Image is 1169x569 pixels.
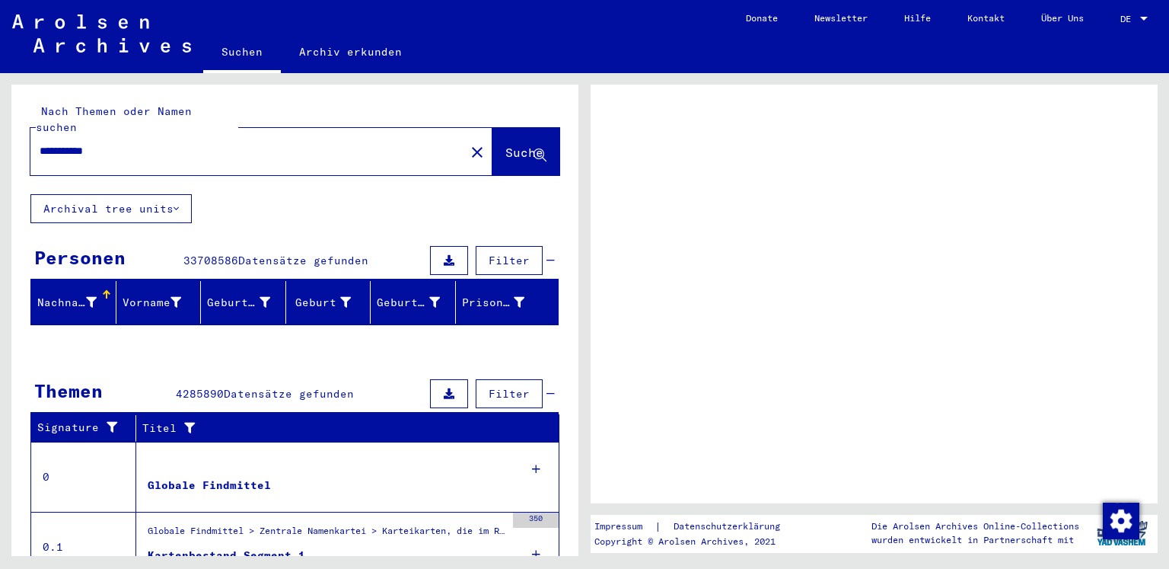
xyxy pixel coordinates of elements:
[476,246,543,275] button: Filter
[148,548,305,564] div: Kartenbestand Segment 1
[513,513,559,528] div: 350
[37,416,139,440] div: Signature
[123,290,201,315] div: Vorname
[37,420,124,436] div: Signature
[871,519,1079,533] p: Die Arolsen Archives Online-Collections
[123,295,182,311] div: Vorname
[36,104,192,134] mat-label: Nach Themen oder Namen suchen
[37,290,116,315] div: Nachname
[238,254,368,267] span: Datensätze gefunden
[661,519,798,535] a: Datenschutzerklärung
[1103,503,1139,539] img: Zustimmung ändern
[183,254,238,267] span: 33708586
[462,136,492,167] button: Clear
[468,143,486,161] mat-icon: close
[37,295,97,311] div: Nachname
[594,519,798,535] div: |
[456,281,559,324] mat-header-cell: Prisoner #
[594,519,655,535] a: Impressum
[871,533,1079,547] p: wurden entwickelt in Partnerschaft mit
[31,442,136,512] td: 0
[1102,502,1139,539] div: Zustimmung ändern
[207,290,289,315] div: Geburtsname
[142,416,544,440] div: Titel
[30,194,192,223] button: Archival tree units
[31,281,116,324] mat-header-cell: Nachname
[116,281,202,324] mat-header-cell: Vorname
[489,254,530,267] span: Filter
[377,290,459,315] div: Geburtsdatum
[34,377,103,404] div: Themen
[203,34,281,73] a: Suchen
[292,295,352,311] div: Geburt‏
[148,524,505,545] div: Globale Findmittel > Zentrale Namenkartei > Karteikarten, die im Rahmen der sequentiellen Massend...
[462,295,525,311] div: Prisoner #
[207,295,270,311] div: Geburtsname
[12,14,191,53] img: Arolsen_neg.svg
[1094,514,1151,552] img: yv_logo.png
[476,379,543,408] button: Filter
[505,145,543,160] span: Suche
[489,387,530,401] span: Filter
[148,478,271,494] div: Globale Findmittel
[176,387,224,401] span: 4285890
[377,295,440,311] div: Geburtsdatum
[286,281,371,324] mat-header-cell: Geburt‏
[142,420,529,436] div: Titel
[371,281,456,324] mat-header-cell: Geburtsdatum
[492,128,559,175] button: Suche
[594,535,798,548] p: Copyright © Arolsen Archives, 2021
[462,290,544,315] div: Prisoner #
[201,281,286,324] mat-header-cell: Geburtsname
[34,244,126,271] div: Personen
[1120,14,1137,24] span: DE
[224,387,354,401] span: Datensätze gefunden
[292,290,371,315] div: Geburt‏
[281,34,420,70] a: Archiv erkunden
